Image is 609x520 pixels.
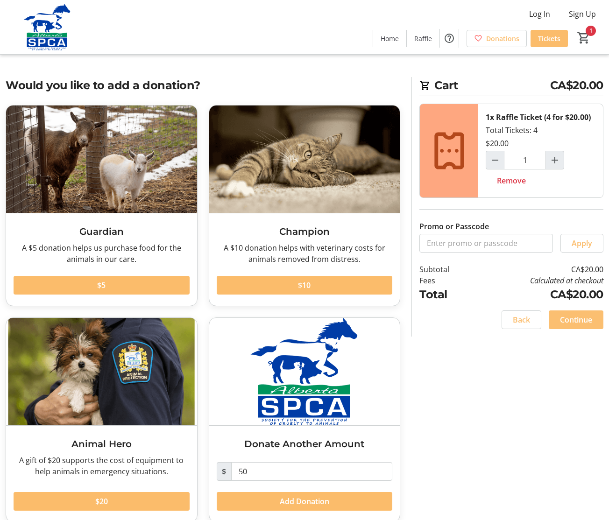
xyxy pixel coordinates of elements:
a: Home [373,30,406,47]
h3: Animal Hero [14,437,190,451]
span: $20 [95,496,108,507]
img: Donate Another Amount [209,318,400,425]
button: Increment by one [546,151,564,169]
div: $20.00 [486,138,509,149]
button: $5 [14,276,190,295]
button: Decrement by one [486,151,504,169]
div: 1x Raffle Ticket (4 for $20.00) [486,112,591,123]
label: Promo or Passcode [419,221,489,232]
button: Continue [549,310,603,329]
input: Enter promo or passcode [419,234,553,253]
td: Fees [419,275,473,286]
span: Back [513,314,530,325]
h3: Guardian [14,225,190,239]
td: Calculated at checkout [473,275,603,286]
span: Log In [529,8,550,20]
button: Apply [560,234,603,253]
h2: Would you like to add a donation? [6,77,400,94]
span: CA$20.00 [550,77,603,94]
h2: Cart [419,77,603,96]
span: Sign Up [569,8,596,20]
td: Subtotal [419,264,473,275]
span: Apply [572,238,592,249]
button: Remove [486,171,537,190]
span: Tickets [538,34,560,43]
input: Donation Amount [231,462,393,481]
a: Raffle [407,30,439,47]
div: Total Tickets: 4 [478,104,603,197]
span: $5 [97,280,106,291]
h3: Donate Another Amount [217,437,393,451]
button: Add Donation [217,492,393,511]
button: $10 [217,276,393,295]
img: Alberta SPCA's Logo [6,4,89,50]
span: $10 [298,280,311,291]
input: Raffle Ticket (4 for $20.00) Quantity [504,151,546,169]
td: CA$20.00 [473,286,603,303]
div: A gift of $20 supports the cost of equipment to help animals in emergency situations. [14,455,190,477]
button: Sign Up [561,7,603,21]
img: Animal Hero [6,318,197,425]
button: Back [502,310,541,329]
button: Cart [575,29,592,46]
span: Add Donation [280,496,329,507]
span: Remove [497,175,526,186]
span: Continue [560,314,592,325]
span: Home [381,34,399,43]
span: $ [217,462,232,481]
div: A $5 donation helps us purchase food for the animals in our care. [14,242,190,265]
h3: Champion [217,225,393,239]
a: Donations [467,30,527,47]
img: Champion [209,105,400,213]
td: Total [419,286,473,303]
button: $20 [14,492,190,511]
td: CA$20.00 [473,264,603,275]
button: Help [440,29,459,48]
div: A $10 donation helps with veterinary costs for animals removed from distress. [217,242,393,265]
span: Raffle [414,34,432,43]
button: Log In [522,7,558,21]
a: Tickets [531,30,568,47]
img: Guardian [6,105,197,213]
span: Donations [486,34,519,43]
